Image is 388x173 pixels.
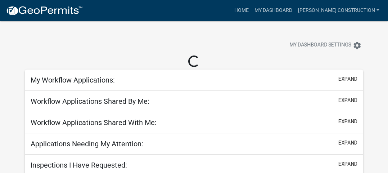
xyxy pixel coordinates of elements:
[31,161,127,169] h5: Inspections I Have Requested:
[295,4,382,17] a: [PERSON_NAME] Construction
[284,38,367,52] button: My Dashboard Settingssettings
[338,139,357,147] button: expand
[338,97,357,104] button: expand
[31,139,143,148] h5: Applications Needing My Attention:
[31,118,157,127] h5: Workflow Applications Shared With Me:
[31,76,115,84] h5: My Workflow Applications:
[353,41,361,50] i: settings
[252,4,295,17] a: My Dashboard
[289,41,351,50] span: My Dashboard Settings
[338,118,357,125] button: expand
[231,4,252,17] a: Home
[31,97,149,106] h5: Workflow Applications Shared By Me:
[338,160,357,168] button: expand
[338,75,357,83] button: expand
